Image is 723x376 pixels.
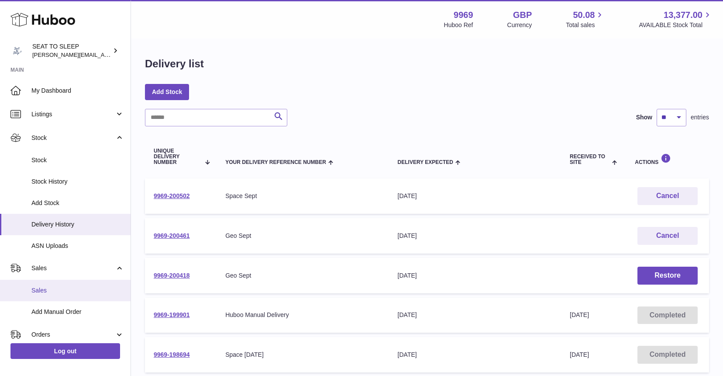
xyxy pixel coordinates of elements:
button: Cancel [637,187,698,205]
span: Stock [31,134,115,142]
a: 9969-198694 [154,351,190,358]
span: Orders [31,331,115,339]
span: [PERSON_NAME][EMAIL_ADDRESS][DOMAIN_NAME] [32,51,175,58]
span: Delivery Expected [398,160,453,165]
label: Show [636,113,652,122]
span: Listings [31,110,115,118]
div: Geo Sept [225,272,380,280]
img: amy@seattosleep.co.uk [10,44,24,57]
span: entries [691,113,709,122]
div: [DATE] [398,272,552,280]
a: 13,377.00 AVAILABLE Stock Total [639,9,713,29]
span: Stock [31,156,124,164]
a: 9969-200418 [154,272,190,279]
a: 9969-199901 [154,311,190,318]
span: Sales [31,286,124,295]
span: My Dashboard [31,87,124,95]
div: Huboo Ref [444,21,473,29]
div: Actions [635,153,700,165]
div: [DATE] [398,192,552,200]
a: 50.08 Total sales [566,9,605,29]
span: Received to Site [570,154,610,165]
span: Add Stock [31,199,124,207]
span: Unique Delivery Number [154,148,200,166]
div: [DATE] [398,311,552,319]
a: 9969-200461 [154,232,190,239]
div: Space [DATE] [225,351,380,359]
span: [DATE] [570,311,589,318]
span: ASN Uploads [31,242,124,250]
span: Add Manual Order [31,308,124,316]
span: Sales [31,264,115,272]
span: [DATE] [570,351,589,358]
span: Your Delivery Reference Number [225,160,326,165]
a: Add Stock [145,84,189,100]
span: Stock History [31,178,124,186]
div: [DATE] [398,351,552,359]
div: SEAT TO SLEEP [32,42,111,59]
span: Total sales [566,21,605,29]
span: Delivery History [31,220,124,229]
a: 9969-200502 [154,192,190,199]
button: Cancel [637,227,698,245]
a: Log out [10,343,120,359]
span: 50.08 [573,9,595,21]
button: Restore [637,267,698,285]
div: [DATE] [398,232,552,240]
strong: 9969 [454,9,473,21]
strong: GBP [513,9,532,21]
span: AVAILABLE Stock Total [639,21,713,29]
h1: Delivery list [145,57,204,71]
div: Huboo Manual Delivery [225,311,380,319]
div: Geo Sept [225,232,380,240]
div: Space Sept [225,192,380,200]
span: 13,377.00 [664,9,702,21]
div: Currency [507,21,532,29]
